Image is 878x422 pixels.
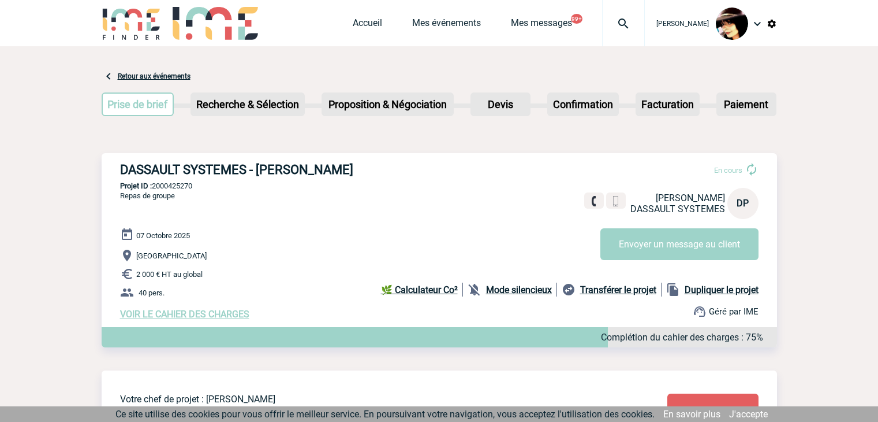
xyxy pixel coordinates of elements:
button: 99+ [571,14,582,24]
span: [PERSON_NAME] [656,193,725,203]
img: support.png [693,305,707,319]
span: [PERSON_NAME] [656,20,709,28]
p: Votre chef de projet : [PERSON_NAME] [120,394,599,405]
span: 07 Octobre 2025 [136,231,190,240]
a: J'accepte [729,409,768,420]
p: Facturation [637,94,698,115]
a: 🌿 Calculateur Co² [381,283,463,297]
span: En cours [714,166,742,175]
a: Mes événements [412,17,481,34]
p: 2000425270 [102,182,777,190]
img: IME-Finder [102,7,162,40]
p: Devis [472,94,529,115]
b: Dupliquer le projet [685,284,759,295]
b: Transférer le projet [580,284,656,295]
img: fixe.png [589,196,599,206]
a: Retour aux événements [118,72,190,80]
img: file_copy-black-24dp.png [666,283,680,297]
span: [GEOGRAPHIC_DATA] [136,251,207,260]
p: Confirmation [548,94,618,115]
span: Géré par IME [709,306,759,317]
h3: DASSAULT SYSTEMES - [PERSON_NAME] [120,162,466,177]
p: Prise de brief [103,94,173,115]
a: VOIR LE CAHIER DES CHARGES [120,309,249,320]
img: portable.png [611,196,621,206]
p: Proposition & Négociation [323,94,453,115]
span: 2 000 € HT au global [136,270,203,279]
span: Modifier [696,405,730,416]
b: Projet ID : [120,182,152,190]
p: Paiement [718,94,775,115]
a: Mes messages [511,17,572,34]
a: Accueil [353,17,382,34]
span: Ce site utilise des cookies pour vous offrir le meilleur service. En poursuivant votre navigation... [115,409,655,420]
a: En savoir plus [663,409,720,420]
span: DP [737,198,749,209]
p: Recherche & Sélection [192,94,304,115]
button: Envoyer un message au client [600,228,759,260]
span: Repas de groupe [120,191,175,200]
b: 🌿 Calculateur Co² [381,284,458,295]
b: Mode silencieux [486,284,552,295]
span: DASSAULT SYSTEMES [630,203,725,214]
img: 101023-0.jpg [716,8,748,40]
span: 40 pers. [139,288,165,297]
